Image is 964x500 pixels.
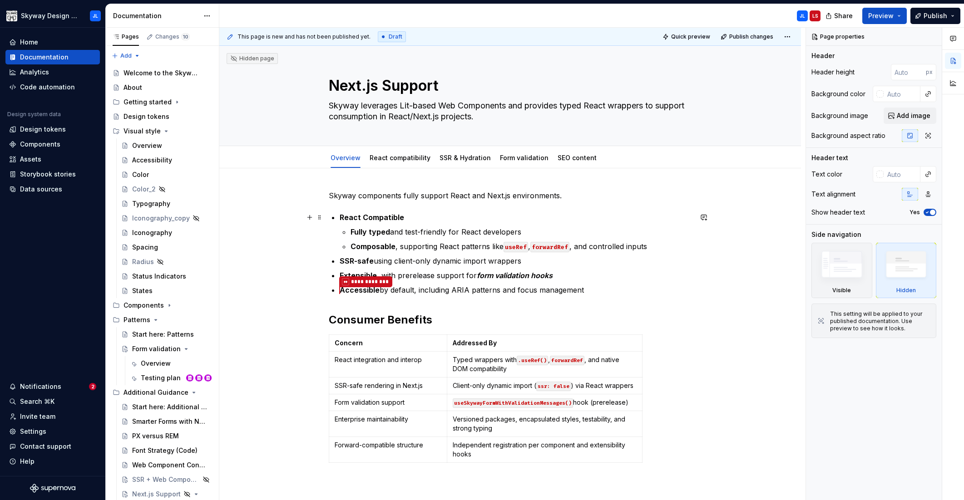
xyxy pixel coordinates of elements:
[7,111,61,118] div: Design system data
[496,148,552,167] div: Form validation
[118,269,215,284] a: Status Indicators
[910,8,960,24] button: Publish
[20,155,41,164] div: Assets
[118,138,215,153] a: Overview
[351,226,692,237] p: and test-friendly for React developers
[118,327,215,342] a: Start here: Patterns
[811,68,855,77] div: Header height
[118,167,215,182] a: Color
[811,208,865,217] div: Show header text
[20,38,38,47] div: Home
[20,397,54,406] div: Search ⌘K
[109,109,215,124] a: Design tokens
[195,374,203,382] img: Bobby Davis
[811,230,861,239] div: Side navigation
[118,443,215,458] a: Font Strategy (Code)
[340,255,692,266] p: using client-only dynamic import wrappers
[132,330,194,339] div: Start here: Patterns
[366,148,434,167] div: React compatibility
[20,457,35,466] div: Help
[118,211,215,225] a: Iconography_copy
[124,127,161,136] div: Visual style
[113,11,199,20] div: Documentation
[351,227,390,236] strong: Fully typed
[20,83,75,92] div: Code automation
[141,373,181,382] div: Testing plan
[370,154,430,162] a: React compatibility
[132,156,172,165] div: Accessibility
[811,111,868,120] div: Background image
[453,339,497,347] strong: Addressed By
[811,243,872,298] div: Visible
[5,80,100,94] a: Code automation
[20,427,46,436] div: Settings
[109,298,215,313] div: Components
[132,461,207,470] div: Web Component Console Errors
[5,50,100,64] a: Documentation
[230,55,274,62] div: Hidden page
[884,86,920,102] input: Auto
[118,153,215,167] a: Accessibility
[558,154,597,162] a: SEO content
[118,240,215,255] a: Spacing
[389,33,402,40] span: Draft
[327,98,690,124] textarea: Skyway leverages Lit-based Web Components and provides typed React wrappers to support consumptio...
[453,441,636,459] p: Independent registration per component and extensibility hooks
[554,148,600,167] div: SEO content
[109,49,143,62] button: Add
[204,374,212,382] img: Bobby Davis
[477,271,553,280] em: form validation hooks
[237,33,371,40] span: This page is new and has not been published yet.
[132,170,149,179] div: Color
[718,30,777,43] button: Publish changes
[20,140,60,149] div: Components
[20,53,69,62] div: Documentation
[20,412,55,421] div: Invite team
[926,69,933,76] p: px
[896,287,916,294] div: Hidden
[5,454,100,469] button: Help
[811,89,865,98] div: Background color
[729,33,773,40] span: Publish changes
[141,359,171,368] div: Overview
[5,122,100,137] a: Design tokens
[132,141,162,150] div: Overview
[109,124,215,138] div: Visual style
[118,342,215,356] a: Form validation
[436,148,494,167] div: SSR & Hydration
[868,11,894,20] span: Preview
[186,374,193,382] img: Bobby Davis
[924,11,947,20] span: Publish
[530,242,569,252] code: forwardRef
[335,415,442,424] p: Enterprise maintainability
[118,429,215,443] a: PX versus REM
[327,75,690,97] textarea: Next.js Support
[20,382,61,391] div: Notifications
[453,398,636,407] p: hook (prerelease)
[834,11,853,20] span: Share
[181,33,190,40] span: 10
[118,414,215,429] a: Smarter Forms with Native Validation APIs
[132,185,156,194] div: Color_2
[830,310,930,332] div: This setting will be applied to your published documentation. Use preview to see how it looks.
[132,475,200,484] div: SSR + Web Components
[660,30,714,43] button: Quick preview
[5,167,100,181] a: Storybook stories
[126,356,215,371] a: Overview
[821,8,859,24] button: Share
[30,484,75,493] a: Supernova Logo
[440,154,491,162] a: SSR & Hydration
[517,356,548,365] code: .useRef()
[897,111,930,120] span: Add image
[109,80,215,95] a: About
[132,402,207,412] div: Start here: Additional Guidance
[6,10,17,21] img: 7d2f9795-fa08-4624-9490-5a3f7218a56a.png
[20,185,62,194] div: Data sources
[118,400,215,414] a: Start here: Additional Guidance
[5,424,100,439] a: Settings
[132,286,153,295] div: States
[124,315,150,324] div: Patterns
[550,356,584,365] code: forwardRef
[155,33,190,40] div: Changes
[93,12,98,20] div: JL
